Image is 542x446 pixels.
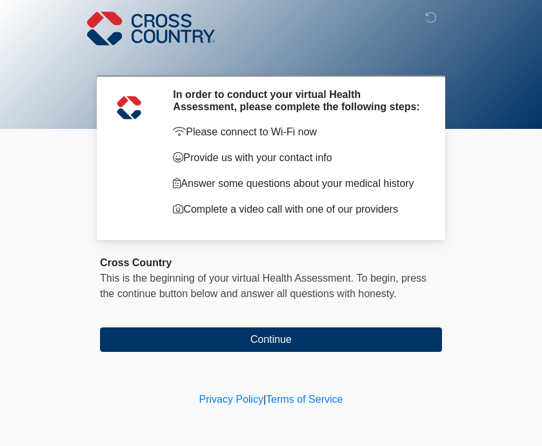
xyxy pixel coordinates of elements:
[87,10,215,47] img: Cross Country Logo
[100,255,442,271] div: Cross Country
[357,273,401,284] span: To begin,
[173,202,423,217] p: Complete a video call with one of our providers
[173,176,423,191] p: Answer some questions about your medical history
[173,124,423,140] p: Please connect to Wi-Fi now
[199,394,264,405] a: Privacy Policy
[100,327,442,352] button: Continue
[100,273,354,284] span: This is the beginning of your virtual Health Assessment.
[90,46,452,70] h1: ‎ ‎ ‎
[173,88,423,113] h2: In order to conduct your virtual Health Assessment, please complete the following steps:
[173,150,423,166] p: Provide us with your contact info
[266,394,343,405] a: Terms of Service
[110,88,148,127] img: Agent Avatar
[100,273,427,299] span: press the continue button below and answer all questions with honesty.
[263,394,266,405] a: |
